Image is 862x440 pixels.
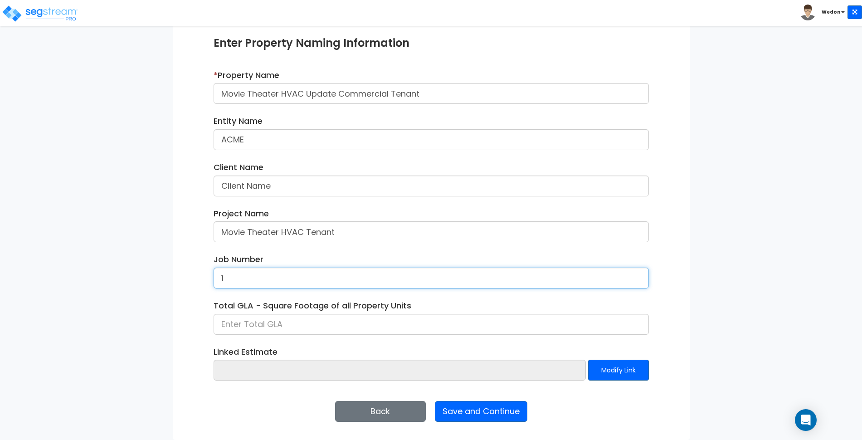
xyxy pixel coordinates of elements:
[435,401,527,422] button: Save and Continue
[214,314,649,335] input: Enter Total GLA
[214,161,263,173] label: Client Name
[822,9,840,15] b: Wedon
[214,300,411,312] label: Total GLA - Square Footage of all Property Units
[800,5,816,20] img: avatar.png
[214,254,263,265] label: Job Number
[1,5,78,23] img: logo_pro_r.png
[214,115,263,127] label: Entity Name
[214,129,649,150] input: Enter entity name
[795,409,817,431] div: Open Intercom Messenger
[588,360,649,381] button: Modify Link
[214,346,278,358] label: Linked Estimate
[214,83,649,104] input: Enter property name
[214,268,649,288] input: Enter job number
[214,176,649,196] input: Enter client name
[214,69,279,81] label: Property Name
[214,221,649,242] input: Enter project name
[214,208,269,220] label: Project Name
[335,401,426,422] button: Back
[214,35,649,51] div: Enter Property Naming Information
